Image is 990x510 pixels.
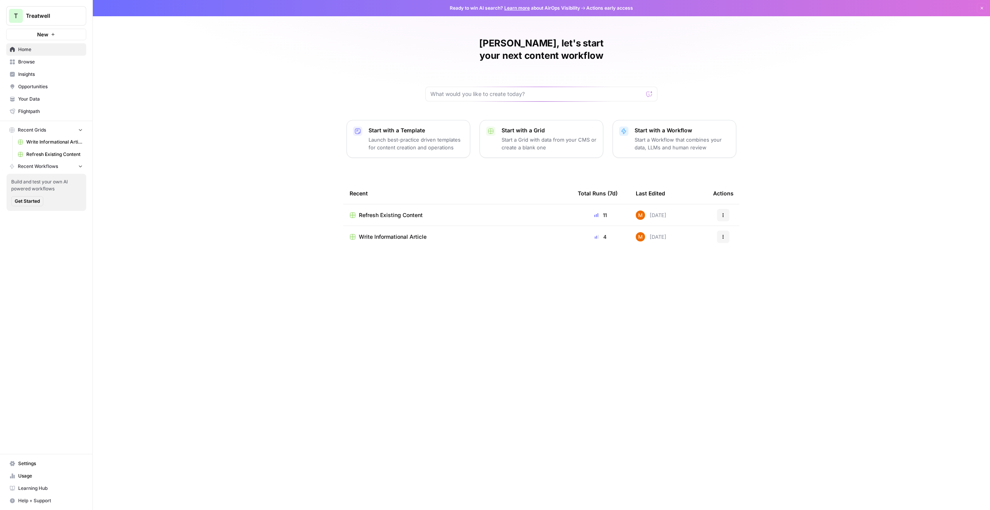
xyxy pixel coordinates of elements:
button: Recent Grids [6,124,86,136]
div: Last Edited [636,183,665,204]
p: Start a Grid with data from your CMS or create a blank one [502,136,597,151]
span: Settings [18,460,83,467]
button: Start with a TemplateLaunch best-practice driven templates for content creation and operations [346,120,470,158]
div: [DATE] [636,232,666,241]
span: T [14,11,18,21]
a: Usage [6,470,86,482]
span: Learning Hub [18,485,83,492]
a: Home [6,43,86,56]
div: Recent [350,183,565,204]
a: Insights [6,68,86,80]
span: Recent Grids [18,127,46,133]
span: Build and test your own AI powered workflows [11,178,82,192]
button: Workspace: Treatwell [6,6,86,26]
button: Help + Support [6,495,86,507]
p: Launch best-practice driven templates for content creation and operations [369,136,464,151]
span: Recent Workflows [18,163,58,170]
button: Start with a WorkflowStart a Workflow that combines your data, LLMs and human review [613,120,736,158]
h1: [PERSON_NAME], let's start your next content workflow [425,37,657,62]
a: Settings [6,457,86,470]
a: Learning Hub [6,482,86,495]
a: Your Data [6,93,86,105]
span: Treatwell [26,12,73,20]
span: Insights [18,71,83,78]
a: Flightpath [6,105,86,118]
a: Refresh Existing Content [14,148,86,161]
div: 11 [578,211,623,219]
a: Write Informational Article [14,136,86,148]
input: What would you like to create today? [430,90,643,98]
span: Refresh Existing Content [26,151,83,158]
button: New [6,29,86,40]
img: 4suam345j4k4ehuf80j2ussc8x0k [636,232,645,241]
a: Browse [6,56,86,68]
p: Start a Workflow that combines your data, LLMs and human review [635,136,730,151]
span: Your Data [18,96,83,103]
a: Learn more [504,5,530,11]
span: Flightpath [18,108,83,115]
span: Get Started [15,198,40,205]
span: Write Informational Article [359,233,427,241]
a: Opportunities [6,80,86,93]
p: Start with a Workflow [635,127,730,134]
a: Write Informational Article [350,233,565,241]
span: Actions early access [586,5,633,12]
span: Home [18,46,83,53]
p: Start with a Template [369,127,464,134]
span: Usage [18,472,83,479]
span: Write Informational Article [26,139,83,145]
div: Actions [713,183,734,204]
div: [DATE] [636,211,666,220]
span: Browse [18,58,83,65]
button: Get Started [11,196,43,206]
span: Help + Support [18,497,83,504]
div: Total Runs (7d) [578,183,618,204]
p: Start with a Grid [502,127,597,134]
button: Start with a GridStart a Grid with data from your CMS or create a blank one [480,120,603,158]
div: 4 [578,233,623,241]
span: New [37,31,48,38]
span: Ready to win AI search? about AirOps Visibility [450,5,580,12]
img: 4suam345j4k4ehuf80j2ussc8x0k [636,211,645,220]
span: Refresh Existing Content [359,211,423,219]
a: Refresh Existing Content [350,211,565,219]
button: Recent Workflows [6,161,86,172]
span: Opportunities [18,83,83,90]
